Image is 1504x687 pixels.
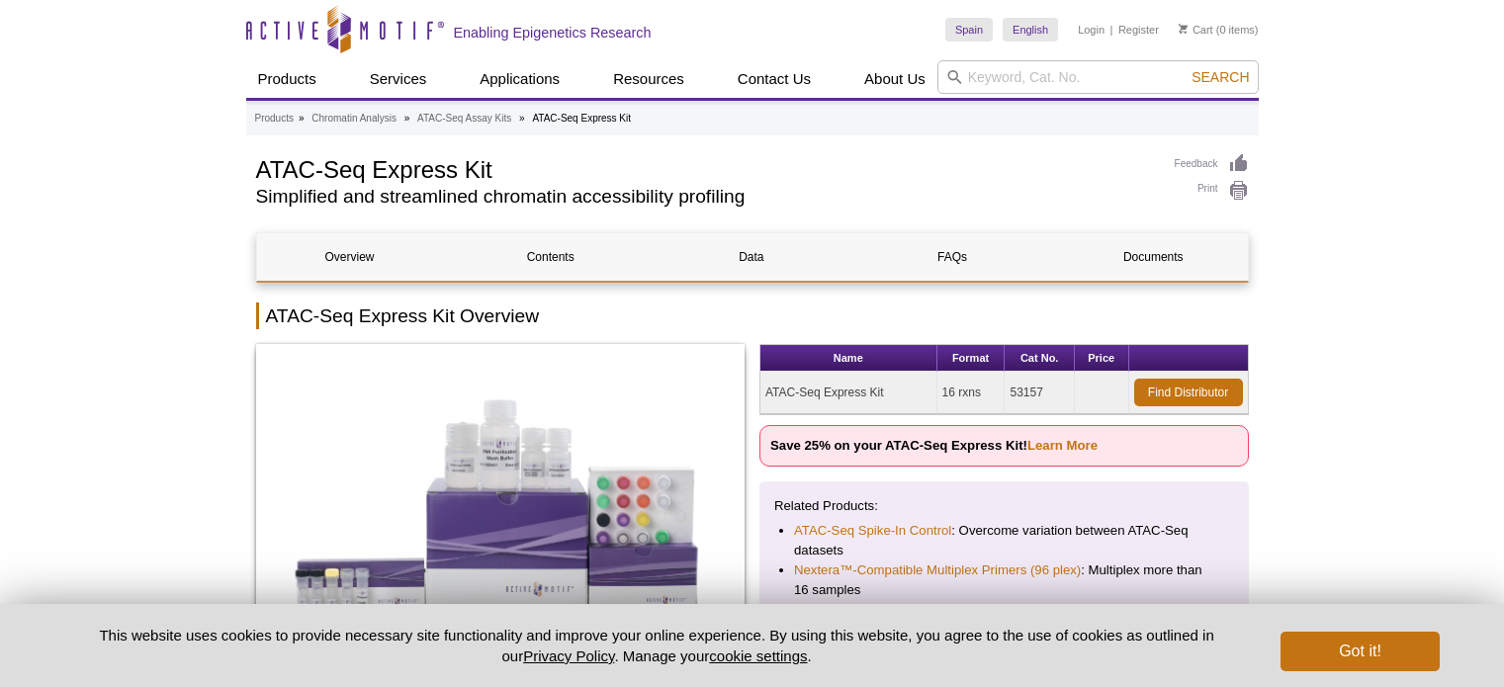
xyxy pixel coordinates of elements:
td: 16 rxns [937,372,1006,414]
a: Data [659,233,844,281]
a: Find Distributor [1134,379,1243,406]
span: Search [1192,69,1249,85]
a: ATAC-Seq Spike-In Control [794,521,951,541]
p: Related Products: [774,496,1234,516]
a: Services [358,60,439,98]
a: English [1003,18,1058,42]
li: : Multiplex more than 16 samples [794,560,1214,600]
a: Products [246,60,328,98]
h2: ATAC-Seq Express Kit Overview [256,302,1249,329]
strong: Save 25% on your ATAC-Seq Express Kit! [770,438,1098,453]
a: Print [1175,180,1249,202]
a: Login [1078,23,1105,37]
th: Name [760,345,937,372]
button: Search [1186,68,1255,86]
h1: ATAC-Seq Express Kit [256,153,1155,183]
a: Cart [1179,23,1213,37]
li: ATAC-Seq Express Kit [532,113,631,124]
a: Applications [468,60,572,98]
li: : Pre-loaded ready-to-use transposomes for up to 96 ATAC-Seq reactions [794,600,1214,640]
a: Register [1118,23,1159,37]
a: Chromatin Analysis [311,110,397,128]
a: Contents [458,233,644,281]
a: Feedback [1175,153,1249,175]
h2: Simplified and streamlined chromatin accessibility profiling [256,188,1155,206]
li: » [404,113,410,124]
a: About Us [852,60,937,98]
a: Nextera™-Compatible Multiplex Primers (96 plex) [794,560,1081,580]
button: Got it! [1281,632,1439,671]
li: » [519,113,525,124]
li: (0 items) [1179,18,1259,42]
li: : Overcome variation between ATAC-Seq datasets [794,521,1214,560]
a: Documents [1060,233,1246,281]
input: Keyword, Cat. No. [937,60,1259,94]
td: ATAC-Seq Express Kit [760,372,937,414]
a: Learn More [1027,438,1098,453]
th: Cat No. [1005,345,1074,372]
a: Spain [945,18,993,42]
th: Price [1075,345,1129,372]
h2: Enabling Epigenetics Research [454,24,652,42]
button: cookie settings [709,647,807,664]
a: Resources [601,60,696,98]
a: FAQs [859,233,1045,281]
a: Products [255,110,294,128]
td: 53157 [1005,372,1074,414]
a: Contact Us [726,60,823,98]
a: Tn5 and Pre-indexed Assembled Tn5 Transposomes [794,600,1099,620]
a: ATAC-Seq Assay Kits [417,110,511,128]
img: ATAC-Seq Express Kit [256,344,746,670]
li: » [299,113,305,124]
img: Your Cart [1179,24,1188,34]
li: | [1110,18,1113,42]
th: Format [937,345,1006,372]
a: Privacy Policy [523,647,614,664]
a: Overview [257,233,443,281]
p: This website uses cookies to provide necessary site functionality and improve your online experie... [65,625,1249,666]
